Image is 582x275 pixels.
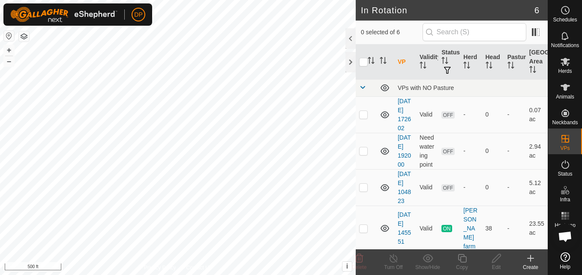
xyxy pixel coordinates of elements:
p-sorticon: Activate to sort [441,58,448,65]
div: Edit [479,263,513,271]
td: 0.07 ac [526,96,548,133]
h2: In Rotation [361,5,534,15]
span: 0 selected of 6 [361,28,423,37]
a: Contact Us [186,264,212,272]
p-sorticon: Activate to sort [486,63,492,70]
img: Gallagher Logo [10,7,117,22]
td: 38 [482,206,504,251]
th: Status [438,45,460,80]
p-sorticon: Activate to sort [507,63,514,70]
div: Create [513,263,548,271]
span: OFF [441,184,454,191]
a: [DATE] 104823 [398,170,411,204]
span: Animals [556,94,574,99]
span: VPs [560,146,570,151]
p-sorticon: Activate to sort [463,63,470,70]
span: Infra [560,197,570,202]
th: Validity [416,45,438,80]
td: Valid [416,169,438,206]
span: Schedules [553,17,577,22]
th: Head [482,45,504,80]
a: [DATE] 192000 [398,134,411,168]
a: Open chat [552,224,578,249]
td: 0 [482,169,504,206]
span: Help [560,264,570,269]
span: OFF [441,111,454,119]
th: Herd [460,45,482,80]
th: VP [394,45,416,80]
td: - [504,133,526,169]
span: Delete [352,264,367,270]
td: 23.55 ac [526,206,548,251]
span: OFF [441,148,454,155]
span: 6 [534,4,539,17]
th: Pasture [504,45,526,80]
button: Reset Map [4,31,14,41]
a: Privacy Policy [144,264,176,272]
p-sorticon: Activate to sort [529,67,536,74]
button: i [342,262,352,271]
span: Heatmap [555,223,576,228]
div: Show/Hide [411,263,445,271]
td: 2.94 ac [526,133,548,169]
div: Copy [445,263,479,271]
th: [GEOGRAPHIC_DATA] Area [526,45,548,80]
button: – [4,56,14,66]
div: - [463,146,478,155]
div: - [463,183,478,192]
p-sorticon: Activate to sort [368,58,375,65]
span: i [346,263,348,270]
td: 5.12 ac [526,169,548,206]
div: VPs with NO Pasture [398,84,544,91]
td: - [504,206,526,251]
span: ON [441,225,452,232]
span: Notifications [551,43,579,48]
p-sorticon: Activate to sort [380,58,387,65]
div: - [463,110,478,119]
td: - [504,169,526,206]
button: + [4,45,14,55]
input: Search (S) [423,23,526,41]
td: Valid [416,206,438,251]
a: [DATE] 172602 [398,98,411,132]
td: Valid [416,96,438,133]
td: 0 [482,133,504,169]
span: Herds [558,69,572,74]
td: - [504,96,526,133]
td: 0 [482,96,504,133]
span: DP [134,10,142,19]
td: Need watering point [416,133,438,169]
button: Map Layers [19,31,29,42]
p-sorticon: Activate to sort [420,63,426,70]
span: Neckbands [552,120,578,125]
a: [DATE] 145551 [398,211,411,245]
div: [PERSON_NAME] farm [463,206,478,251]
div: Turn Off [376,263,411,271]
span: Status [558,171,572,176]
a: Help [548,249,582,273]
